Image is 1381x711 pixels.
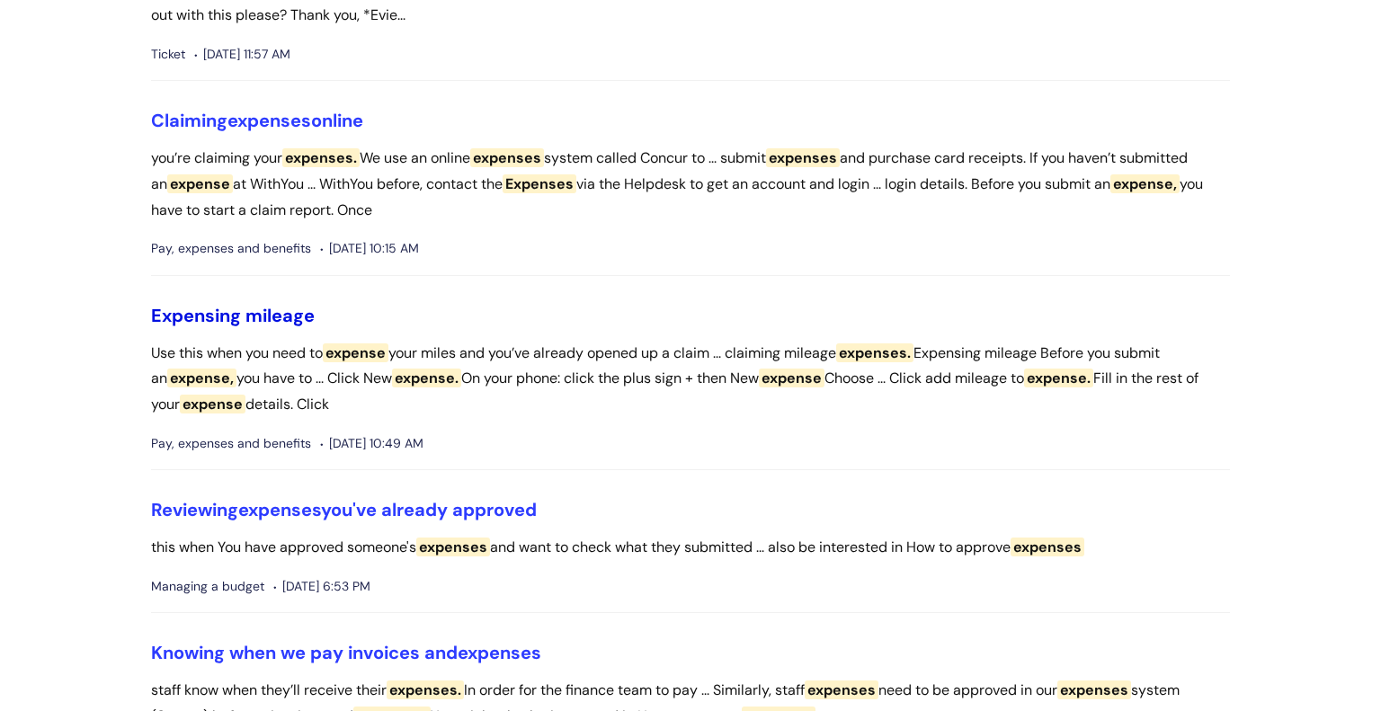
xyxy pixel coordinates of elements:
[151,641,541,664] a: Knowing when we pay invoices andexpenses
[766,148,840,167] span: expenses
[392,369,461,387] span: expense.
[805,680,878,699] span: expenses
[320,432,423,455] span: [DATE] 10:49 AM
[1024,369,1093,387] span: expense.
[180,395,245,413] span: expense
[323,343,388,362] span: expense
[151,498,537,521] a: Reviewingexpensesyou've already approved
[151,237,311,260] span: Pay, expenses and benefits
[151,146,1230,223] p: you’re claiming your We use an online system called Concur to ... submit and purchase card receip...
[227,109,311,132] span: expenses
[151,535,1230,561] p: this when You have approved someone's and want to check what they submitted ... also be intereste...
[151,575,264,598] span: Managing a budget
[503,174,576,193] span: Expenses
[151,432,311,455] span: Pay, expenses and benefits
[458,641,541,664] span: expenses
[238,498,321,521] span: expenses
[1057,680,1131,699] span: expenses
[167,174,233,193] span: expense
[470,148,544,167] span: expenses
[167,369,236,387] span: expense,
[151,109,363,132] a: Claimingexpensesonline
[416,538,490,556] span: expenses
[759,369,824,387] span: expense
[273,575,370,598] span: [DATE] 6:53 PM
[836,343,913,362] span: expenses.
[151,341,1230,418] p: Use this when you need to your miles and you’ve already opened up a claim ... claiming mileage Ex...
[1110,174,1180,193] span: expense,
[320,237,419,260] span: [DATE] 10:15 AM
[1011,538,1084,556] span: expenses
[282,148,360,167] span: expenses.
[194,43,290,66] span: [DATE] 11:57 AM
[387,680,464,699] span: expenses.
[151,43,185,66] span: Ticket
[151,304,315,327] a: Expensing mileage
